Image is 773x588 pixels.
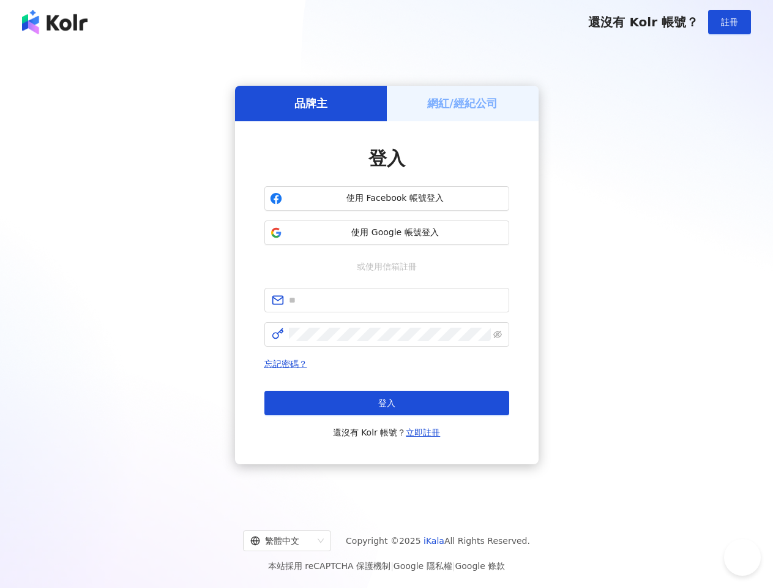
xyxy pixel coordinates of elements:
span: Copyright © 2025 All Rights Reserved. [346,533,530,548]
span: 還沒有 Kolr 帳號？ [588,15,698,29]
span: 本站採用 reCAPTCHA 保護機制 [268,559,505,573]
a: Google 條款 [455,561,505,571]
button: 使用 Facebook 帳號登入 [264,186,509,211]
button: 使用 Google 帳號登入 [264,221,509,245]
img: logo [22,10,88,34]
a: iKala [424,536,444,546]
a: 忘記密碼？ [264,359,307,369]
a: Google 隱私權 [394,561,452,571]
button: 註冊 [708,10,751,34]
span: | [452,561,455,571]
span: 還沒有 Kolr 帳號？ [333,425,441,440]
span: 登入 [368,148,405,169]
div: 繁體中文 [250,531,313,551]
span: 註冊 [721,17,738,27]
a: 立即註冊 [406,428,440,437]
span: 使用 Facebook 帳號登入 [287,192,504,205]
iframe: Toggle Customer Support [724,550,761,587]
button: 登入 [264,391,509,415]
span: 或使用信箱註冊 [348,260,425,273]
h5: 品牌主 [294,96,327,111]
span: eye-invisible [493,330,502,339]
span: 登入 [378,398,395,408]
h5: 網紅/經紀公司 [427,96,498,111]
span: 使用 Google 帳號登入 [287,227,504,239]
span: | [390,561,394,571]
